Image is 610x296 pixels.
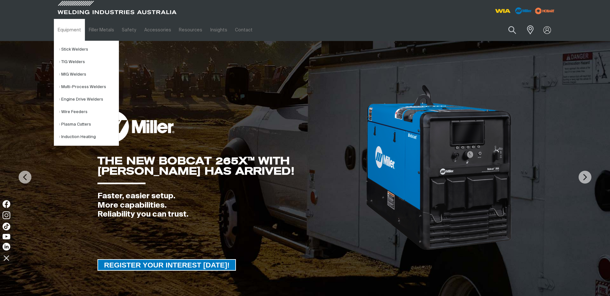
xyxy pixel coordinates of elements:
a: Safety [118,19,140,41]
img: PrevArrow [19,171,31,184]
img: Instagram [3,211,10,219]
a: TIG Welders [59,56,119,68]
a: Equipment [54,19,85,41]
a: Resources [175,19,206,41]
input: Product name or item number... [493,22,523,37]
a: Wire Feeders [59,106,119,118]
img: YouTube [3,234,10,239]
a: Plasma Cutters [59,118,119,131]
a: REGISTER YOUR INTEREST TODAY! [97,259,236,271]
div: Faster, easier setup. More capabilities. Reliability you can trust. [97,192,365,219]
a: Accessories [140,19,175,41]
img: hide socials [1,252,12,263]
a: Induction Heating [59,131,119,143]
img: TikTok [3,223,10,230]
img: LinkedIn [3,243,10,251]
nav: Main [54,19,431,41]
img: miller [533,6,556,16]
a: Contact [231,19,256,41]
img: Facebook [3,200,10,208]
span: REGISTER YOUR INTEREST [DATE]! [98,259,235,271]
a: Filler Metals [85,19,118,41]
button: Search products [501,22,523,37]
div: THE NEW BOBCAT 265X™ WITH [PERSON_NAME] HAS ARRIVED! [97,156,365,176]
a: Stick Welders [59,43,119,56]
a: Insights [206,19,231,41]
a: MIG Welders [59,68,119,81]
img: NextArrow [579,171,591,184]
a: Multi-Process Welders [59,81,119,93]
a: Engine Drive Welders [59,93,119,106]
ul: Equipment Submenu [54,41,119,146]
